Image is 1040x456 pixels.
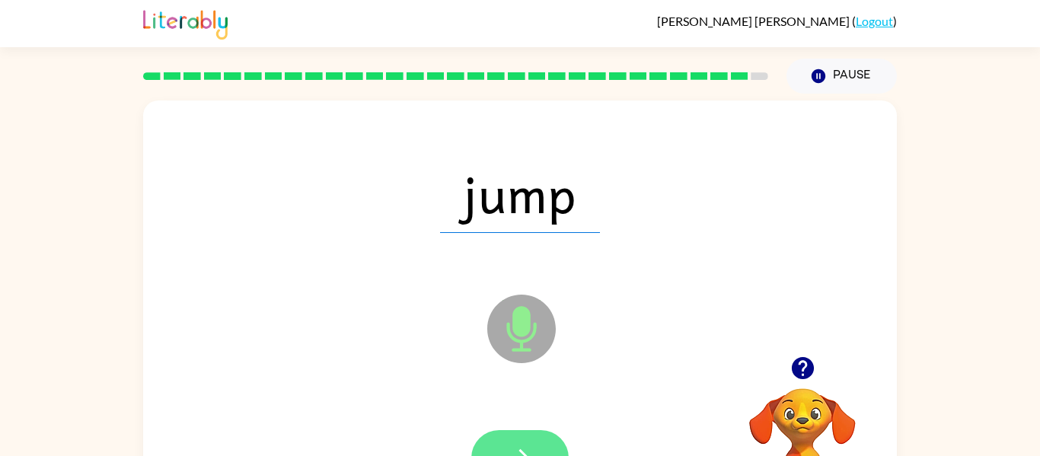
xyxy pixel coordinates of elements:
[786,59,897,94] button: Pause
[657,14,897,28] div: ( )
[143,6,228,40] img: Literably
[657,14,852,28] span: [PERSON_NAME] [PERSON_NAME]
[856,14,893,28] a: Logout
[440,154,600,233] span: jump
